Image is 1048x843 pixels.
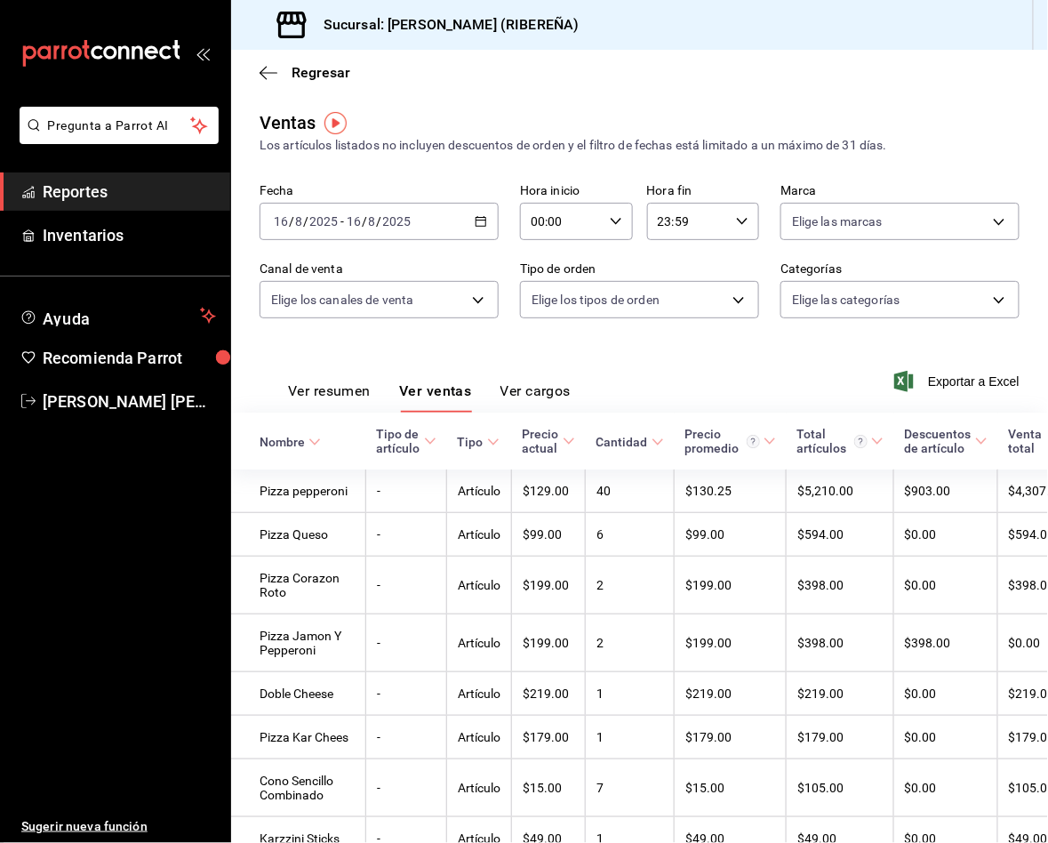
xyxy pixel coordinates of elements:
td: $219.00 [787,672,894,716]
a: Pregunta a Parrot AI [12,129,219,148]
span: Elige las marcas [792,213,883,230]
label: Tipo de orden [520,263,759,276]
div: Los artículos listados no incluyen descuentos de orden y el filtro de fechas está limitado a un m... [260,136,1020,155]
span: Ayuda [43,305,193,326]
td: 6 [586,513,675,557]
span: Elige los canales de venta [271,291,413,309]
span: Tipo de artículo [377,427,436,455]
td: $5,210.00 [787,470,894,513]
span: / [377,214,382,229]
td: $199.00 [512,557,586,614]
span: - [340,214,344,229]
span: / [303,214,308,229]
span: Sugerir nueva función [21,817,216,836]
div: Precio promedio [685,427,760,455]
td: Artículo [447,759,512,817]
span: Pregunta a Parrot AI [48,116,191,135]
td: $0.00 [894,513,998,557]
td: - [366,716,447,759]
span: / [289,214,294,229]
div: Total artículos [797,427,868,455]
td: $15.00 [675,759,787,817]
td: Artículo [447,557,512,614]
label: Hora inicio [520,185,633,197]
span: / [362,214,367,229]
td: $130.25 [675,470,787,513]
td: - [366,513,447,557]
label: Canal de venta [260,263,499,276]
td: $199.00 [675,614,787,672]
div: Descuentos de artículo [905,427,972,455]
span: Inventarios [43,223,216,247]
td: - [366,614,447,672]
input: -- [294,214,303,229]
td: $0.00 [894,716,998,759]
td: 7 [586,759,675,817]
td: $99.00 [675,513,787,557]
td: $398.00 [787,557,894,614]
div: Precio actual [523,427,559,455]
svg: Precio promedio = Total artículos / cantidad [747,435,760,448]
td: $0.00 [894,557,998,614]
div: Ventas [260,109,316,136]
label: Categorías [780,263,1020,276]
button: Regresar [260,64,350,81]
td: $398.00 [894,614,998,672]
td: $398.00 [787,614,894,672]
div: navigation tabs [288,382,571,413]
span: Nombre [260,435,321,449]
td: $219.00 [512,672,586,716]
div: Tipo [458,435,484,449]
td: Artículo [447,470,512,513]
span: Total artículos [797,427,884,455]
span: Elige las categorías [792,291,900,309]
input: ---- [382,214,412,229]
td: $219.00 [675,672,787,716]
h3: Sucursal: [PERSON_NAME] (RIBEREÑA) [309,14,579,36]
td: Pizza Queso [231,513,366,557]
td: 1 [586,716,675,759]
button: Ver resumen [288,382,371,413]
svg: El total artículos considera cambios de precios en los artículos así como costos adicionales por ... [854,435,868,448]
span: Precio promedio [685,427,776,455]
input: -- [368,214,377,229]
td: - [366,557,447,614]
span: Tipo [458,435,500,449]
td: $179.00 [787,716,894,759]
td: $105.00 [787,759,894,817]
button: Ver cargos [500,382,572,413]
label: Fecha [260,185,499,197]
span: Exportar a Excel [898,371,1020,392]
td: Artículo [447,716,512,759]
td: $594.00 [787,513,894,557]
td: $199.00 [675,557,787,614]
div: Nombre [260,435,305,449]
input: -- [346,214,362,229]
td: Artículo [447,513,512,557]
td: 2 [586,614,675,672]
label: Marca [780,185,1020,197]
button: open_drawer_menu [196,46,210,60]
td: Doble Cheese [231,672,366,716]
img: Tooltip marker [324,112,347,134]
button: Pregunta a Parrot AI [20,107,219,144]
td: $0.00 [894,672,998,716]
td: $179.00 [512,716,586,759]
div: Cantidad [596,435,648,449]
div: Tipo de artículo [377,427,420,455]
span: Cantidad [596,435,664,449]
td: - [366,470,447,513]
span: Recomienda Parrot [43,346,216,370]
td: 1 [586,672,675,716]
td: Pizza pepperoni [231,470,366,513]
td: - [366,672,447,716]
span: [PERSON_NAME] [PERSON_NAME] [43,389,216,413]
td: $199.00 [512,614,586,672]
td: 2 [586,557,675,614]
td: $99.00 [512,513,586,557]
input: -- [273,214,289,229]
span: Descuentos de artículo [905,427,988,455]
button: Ver ventas [399,382,472,413]
td: $15.00 [512,759,586,817]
